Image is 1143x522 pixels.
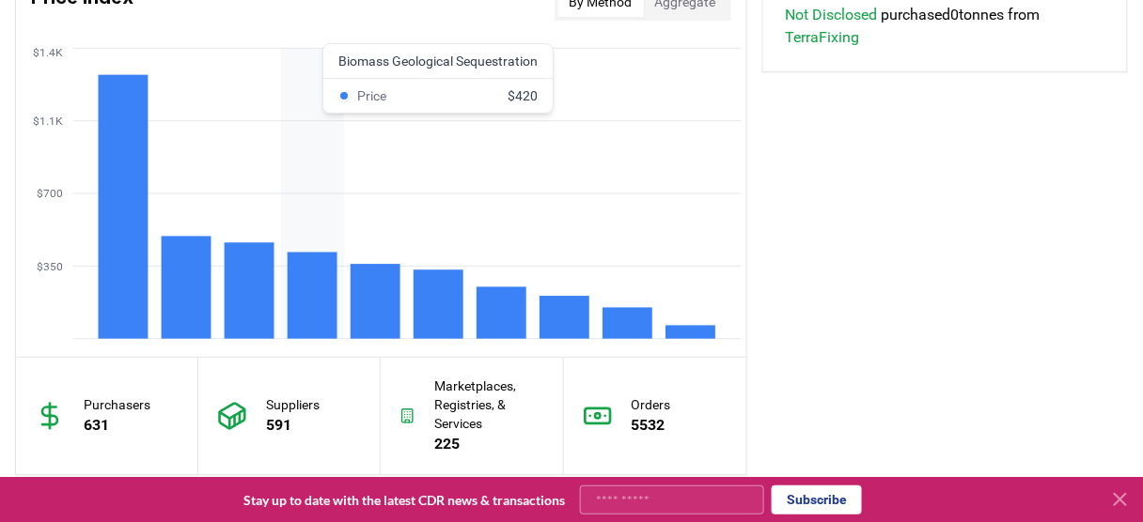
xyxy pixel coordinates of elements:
span: purchased 0 tonnes from [786,4,1104,49]
tspan: $1.4K [33,46,63,59]
p: 225 [434,433,543,455]
p: Suppliers [266,395,320,414]
tspan: $350 [37,260,63,273]
p: Marketplaces, Registries, & Services [434,376,543,433]
p: 631 [84,414,150,437]
a: TerraFixing [786,26,860,49]
tspan: $1.1K [33,115,63,128]
p: 5532 [632,414,671,437]
a: Not Disclosed [786,4,878,26]
tspan: $700 [37,187,63,200]
p: Orders [632,395,671,414]
p: 591 [266,414,320,437]
p: Purchasers [84,395,150,414]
